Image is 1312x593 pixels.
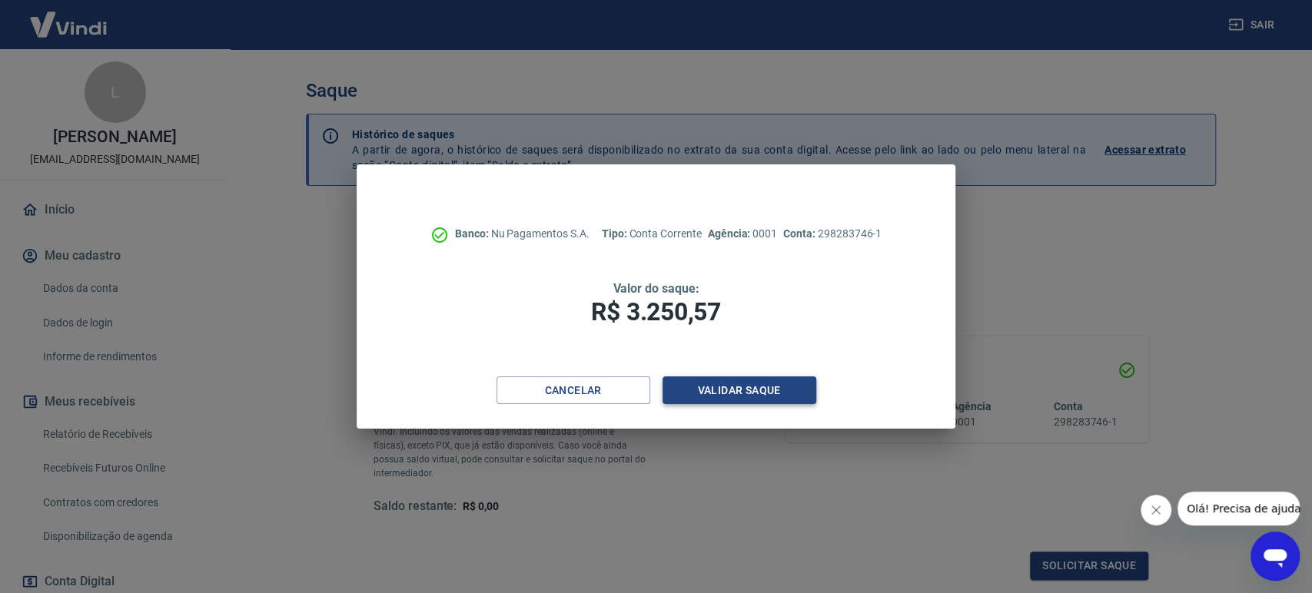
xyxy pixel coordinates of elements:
span: Valor do saque: [613,281,699,296]
span: Agência: [708,227,753,240]
button: Cancelar [497,376,650,405]
p: Conta Corrente [602,226,702,242]
span: Conta: [783,227,818,240]
iframe: Fechar mensagem [1141,495,1171,525]
p: 298283746-1 [783,226,882,242]
iframe: Mensagem da empresa [1177,492,1300,525]
span: Banco: [455,227,491,240]
span: Tipo: [602,227,629,240]
span: R$ 3.250,57 [591,297,720,326]
span: Olá! Precisa de ajuda? [9,11,129,23]
iframe: Botão para abrir a janela de mensagens [1251,532,1300,581]
p: 0001 [708,226,777,242]
p: Nu Pagamentos S.A. [455,226,590,242]
button: Validar saque [663,376,816,405]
